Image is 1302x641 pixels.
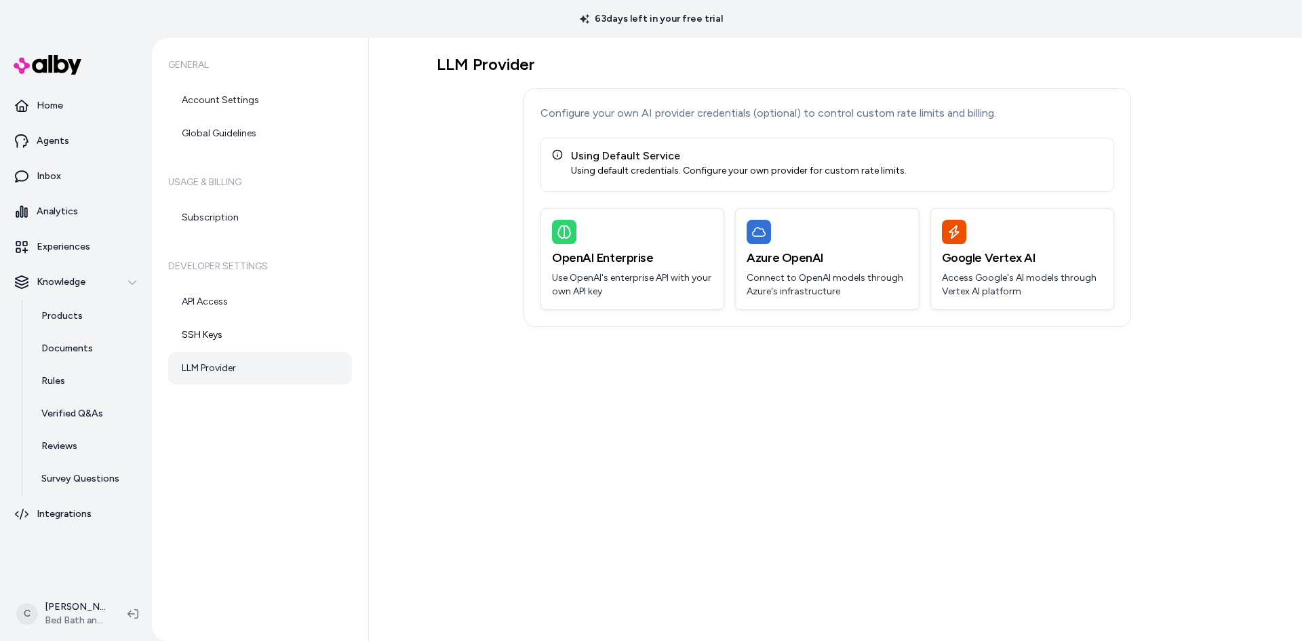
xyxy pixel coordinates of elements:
[5,498,146,530] a: Integrations
[747,271,907,298] p: Connect to OpenAI models through Azure's infrastructure
[5,160,146,193] a: Inbox
[41,440,77,453] p: Reviews
[41,374,65,388] p: Rules
[41,472,119,486] p: Survey Questions
[28,332,146,365] a: Documents
[28,300,146,332] a: Products
[41,342,93,355] p: Documents
[552,248,713,267] h3: OpenAI Enterprise
[37,205,78,218] p: Analytics
[168,201,352,234] a: Subscription
[37,240,90,254] p: Experiences
[28,430,146,463] a: Reviews
[37,99,63,113] p: Home
[5,90,146,122] a: Home
[37,275,85,289] p: Knowledge
[41,407,103,421] p: Verified Q&As
[168,248,352,286] h6: Developer Settings
[28,365,146,397] a: Rules
[5,231,146,263] a: Experiences
[5,266,146,298] button: Knowledge
[28,463,146,495] a: Survey Questions
[168,117,352,150] a: Global Guidelines
[572,12,731,26] p: 63 days left in your free trial
[8,592,117,636] button: C[PERSON_NAME]Bed Bath and Beyond
[16,603,38,625] span: C
[437,54,1218,75] h1: LLM Provider
[37,507,92,521] p: Integrations
[747,248,907,267] h3: Azure OpenAI
[942,271,1103,298] p: Access Google's AI models through Vertex AI platform
[37,134,69,148] p: Agents
[168,163,352,201] h6: Usage & Billing
[5,195,146,228] a: Analytics
[168,46,352,84] h6: General
[5,125,146,157] a: Agents
[37,170,61,183] p: Inbox
[168,286,352,318] a: API Access
[540,105,1114,121] p: Configure your own AI provider credentials (optional) to control custom rate limits and billing.
[28,397,146,430] a: Verified Q&As
[45,614,106,627] span: Bed Bath and Beyond
[168,352,352,385] a: LLM Provider
[571,148,907,164] div: Using Default Service
[168,319,352,351] a: SSH Keys
[168,84,352,117] a: Account Settings
[45,600,106,614] p: [PERSON_NAME]
[41,309,83,323] p: Products
[942,248,1103,267] h3: Google Vertex AI
[14,55,81,75] img: alby Logo
[571,164,907,178] div: Using default credentials. Configure your own provider for custom rate limits.
[552,271,713,298] p: Use OpenAI's enterprise API with your own API key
